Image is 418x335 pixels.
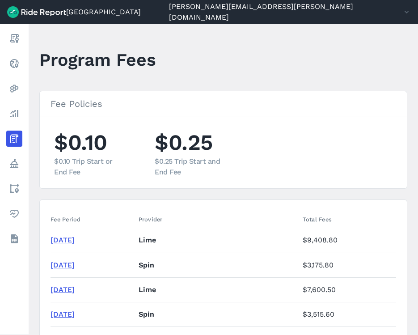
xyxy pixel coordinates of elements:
[51,261,75,269] a: [DATE]
[7,6,66,18] img: Ride Report
[135,277,299,302] td: Lime
[6,206,22,222] a: Health
[135,228,299,253] td: Lime
[54,156,126,178] div: $0.10 Trip Start or End Fee
[39,47,156,72] h1: Program Fees
[51,310,75,318] a: [DATE]
[299,253,396,277] td: $3,175.80
[135,211,299,228] th: Provider
[299,228,396,253] td: $9,408.80
[6,30,22,47] a: Report
[6,55,22,72] a: Realtime
[51,285,75,294] a: [DATE]
[155,127,226,178] li: $0.25
[40,91,407,116] h3: Fee Policies
[155,156,226,178] div: $0.25 Trip Start and End Fee
[54,127,126,178] li: $0.10
[6,131,22,147] a: Fees
[299,211,396,228] th: Total Fees
[6,181,22,197] a: Areas
[299,302,396,327] td: $3,515.60
[51,236,75,244] a: [DATE]
[6,106,22,122] a: Analyze
[169,1,411,23] button: [PERSON_NAME][EMAIL_ADDRESS][PERSON_NAME][DOMAIN_NAME]
[51,211,135,228] th: Fee Period
[299,277,396,302] td: $7,600.50
[135,302,299,327] td: Spin
[6,156,22,172] a: Policy
[66,1,141,23] a: [GEOGRAPHIC_DATA]
[6,231,22,247] a: Datasets
[6,81,22,97] a: Heatmaps
[135,253,299,277] td: Spin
